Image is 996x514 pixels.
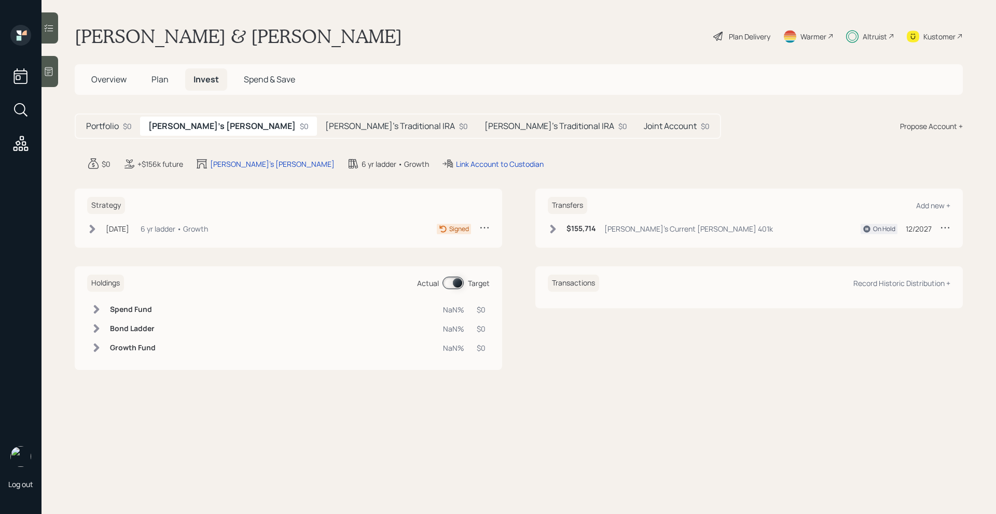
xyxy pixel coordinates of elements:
h6: $155,714 [566,224,596,233]
span: Invest [193,74,219,85]
div: $0 [102,159,110,169]
div: Log out [8,479,33,489]
div: $0 [459,121,468,132]
h6: Transfers [548,197,587,214]
div: +$156k future [137,159,183,169]
div: NaN% [443,323,464,334]
img: michael-russo-headshot.png [10,446,31,467]
div: Target [468,278,490,289]
h6: Spend Fund [110,305,156,314]
span: Spend & Save [244,74,295,85]
div: Link Account to Custodian [456,159,544,169]
div: 12/2027 [906,223,932,234]
h6: Bond Ladder [110,324,156,333]
h5: [PERSON_NAME]'s Traditional IRA [325,121,455,131]
div: Altruist [863,31,887,42]
div: On Hold [873,224,895,234]
div: Record Historic Distribution + [853,278,950,288]
h1: [PERSON_NAME] & [PERSON_NAME] [75,25,402,48]
span: Overview [91,74,127,85]
h6: Strategy [87,197,125,214]
div: [PERSON_NAME]'s [PERSON_NAME] [210,159,335,169]
div: 6 yr ladder • Growth [141,223,208,234]
div: [PERSON_NAME]'s Current [PERSON_NAME] 401k [604,223,773,234]
div: $0 [701,121,710,132]
h6: Holdings [87,275,124,292]
h5: Portfolio [86,121,119,131]
div: NaN% [443,304,464,315]
div: $0 [618,121,627,132]
div: $0 [477,342,486,353]
div: $0 [300,121,309,132]
div: Signed [449,224,469,234]
div: Kustomer [923,31,956,42]
span: Plan [151,74,169,85]
div: Add new + [916,201,950,210]
div: $0 [477,323,486,334]
div: $0 [123,121,132,132]
h5: [PERSON_NAME]'s [PERSON_NAME] [148,121,296,131]
div: Warmer [800,31,826,42]
div: 6 yr ladder • Growth [362,159,429,169]
div: Actual [417,278,439,289]
h6: Growth Fund [110,344,156,352]
div: NaN% [443,342,464,353]
h5: Joint Account [644,121,697,131]
div: [DATE] [106,223,129,234]
h5: [PERSON_NAME]'s Traditional IRA [485,121,614,131]
div: Plan Delivery [729,31,770,42]
div: $0 [477,304,486,315]
h6: Transactions [548,275,599,292]
div: Propose Account + [900,121,963,132]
